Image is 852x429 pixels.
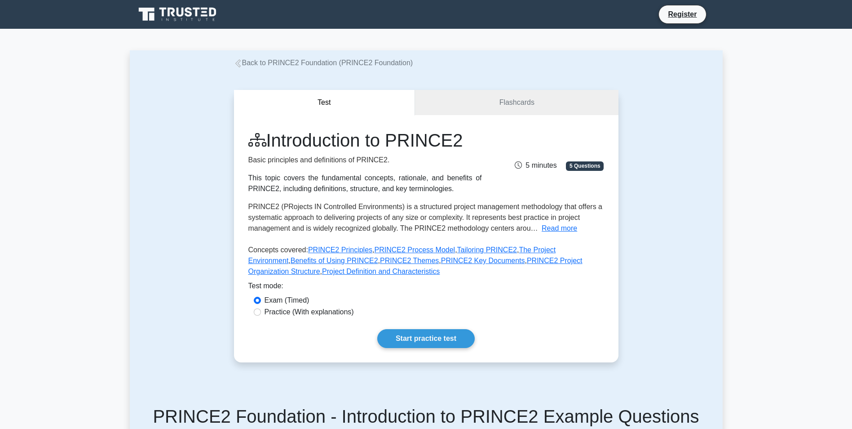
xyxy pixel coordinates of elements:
p: Concepts covered: , , , , , , , , [248,245,604,281]
span: PRINCE2 (PRojects IN Controlled Environments) is a structured project management methodology that... [248,203,603,232]
span: 5 minutes [515,161,556,169]
a: PRINCE2 Key Documents [441,257,525,264]
a: PRINCE2 Principles [308,246,372,254]
a: Benefits of Using PRINCE2 [291,257,378,264]
h5: PRINCE2 Foundation - Introduction to PRINCE2 Example Questions [141,406,712,427]
div: This topic covers the fundamental concepts, rationale, and benefits of PRINCE2, including definit... [248,173,482,194]
a: PRINCE2 Themes [380,257,439,264]
p: Basic principles and definitions of PRINCE2. [248,155,482,165]
label: Practice (With explanations) [265,307,354,317]
a: Project Definition and Characteristics [322,268,440,275]
a: Flashcards [415,90,618,116]
a: Register [662,9,702,20]
button: Test [234,90,415,116]
a: Back to PRINCE2 Foundation (PRINCE2 Foundation) [234,59,413,67]
h1: Introduction to PRINCE2 [248,130,482,151]
label: Exam (Timed) [265,295,309,306]
a: Tailoring PRINCE2 [457,246,517,254]
span: 5 Questions [566,161,604,170]
div: Test mode: [248,281,604,295]
a: Start practice test [377,329,475,348]
a: PRINCE2 Process Model [375,246,455,254]
button: Read more [542,223,577,234]
a: PRINCE2 Project Organization Structure [248,257,583,275]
